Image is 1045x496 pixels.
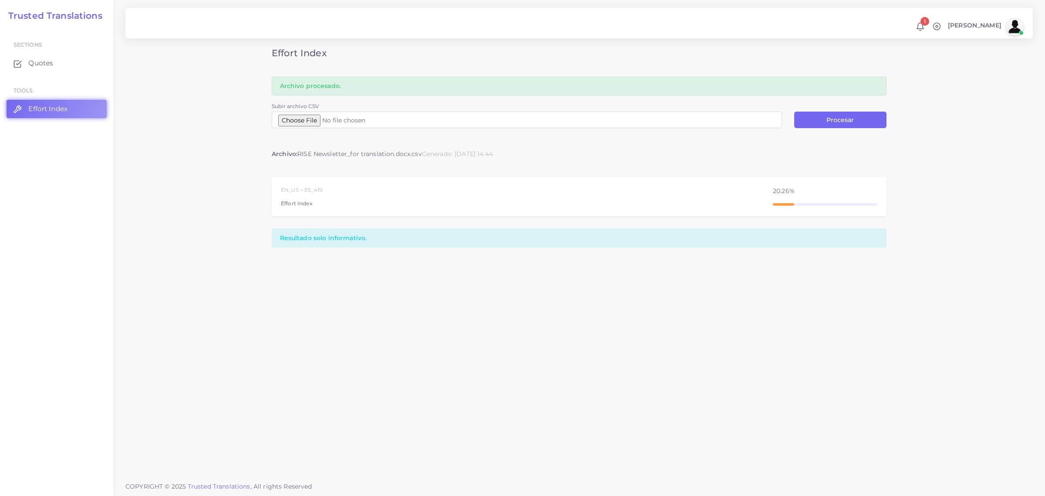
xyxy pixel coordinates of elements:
[944,18,1027,35] a: [PERSON_NAME]avatar
[272,48,887,58] h3: Effort Index
[272,149,422,158] div: RISE Newsletter_for translation.docx.csv
[1006,18,1024,35] img: avatar
[281,200,322,207] div: Effort Index
[794,112,887,128] button: Procesar
[948,22,1001,28] span: [PERSON_NAME]
[13,41,42,48] span: Sections
[125,482,312,491] span: COPYRIGHT © 2025
[920,17,929,26] span: 1
[7,54,107,72] a: Quotes
[13,87,33,94] span: Tools
[188,482,250,490] a: Trusted Translations
[281,186,322,194] div: EN_US → ES_419
[2,10,102,21] a: Trusted Translations
[773,188,877,194] div: 20.26%
[28,58,53,68] span: Quotes
[913,22,928,31] a: 1
[7,100,107,118] a: Effort Index
[272,150,297,158] strong: Archivo:
[422,149,493,158] div: Generado: [DATE] 14:44
[272,77,887,95] div: Archivo procesado.
[28,104,67,114] span: Effort Index
[272,102,319,110] label: Subir archivo CSV
[272,228,887,247] div: Resultado solo informativo.
[250,482,312,491] span: , All rights Reserved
